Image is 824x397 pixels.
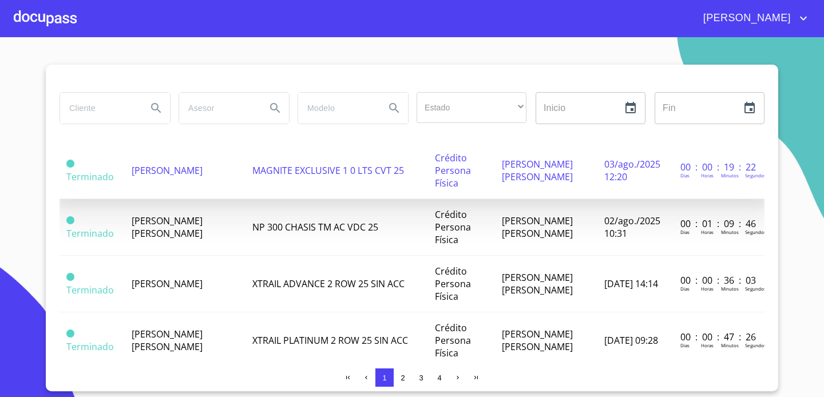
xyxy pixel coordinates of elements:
[132,277,203,290] span: [PERSON_NAME]
[745,172,766,178] p: Segundos
[680,342,690,348] p: Dias
[66,216,74,224] span: Terminado
[179,93,257,124] input: search
[66,160,74,168] span: Terminado
[435,208,471,246] span: Crédito Persona Física
[745,285,766,292] p: Segundos
[695,9,810,27] button: account of current user
[417,92,526,123] div: ​
[401,374,405,382] span: 2
[252,221,378,233] span: NP 300 CHASIS TM AC VDC 25
[745,342,766,348] p: Segundos
[502,158,573,183] span: [PERSON_NAME] [PERSON_NAME]
[66,227,114,240] span: Terminado
[66,329,74,338] span: Terminado
[695,9,797,27] span: [PERSON_NAME]
[132,164,203,177] span: [PERSON_NAME]
[745,229,766,235] p: Segundos
[604,215,660,240] span: 02/ago./2025 10:31
[502,328,573,353] span: [PERSON_NAME] [PERSON_NAME]
[680,161,758,173] p: 00 : 00 : 19 : 22
[680,331,758,343] p: 00 : 00 : 47 : 26
[680,285,690,292] p: Dias
[435,152,471,189] span: Crédito Persona Física
[604,277,658,290] span: [DATE] 14:14
[721,172,739,178] p: Minutos
[262,94,289,122] button: Search
[680,172,690,178] p: Dias
[680,217,758,230] p: 00 : 01 : 09 : 46
[394,368,412,387] button: 2
[680,274,758,287] p: 00 : 00 : 36 : 03
[66,170,114,183] span: Terminado
[252,164,404,177] span: MAGNITE EXCLUSIVE 1 0 LTS CVT 25
[132,215,203,240] span: [PERSON_NAME] [PERSON_NAME]
[701,285,714,292] p: Horas
[298,93,376,124] input: search
[701,342,714,348] p: Horas
[430,368,449,387] button: 4
[60,93,138,124] input: search
[604,158,660,183] span: 03/ago./2025 12:20
[721,342,739,348] p: Minutos
[701,229,714,235] p: Horas
[435,265,471,303] span: Crédito Persona Física
[680,229,690,235] p: Dias
[66,273,74,281] span: Terminado
[66,340,114,353] span: Terminado
[502,271,573,296] span: [PERSON_NAME] [PERSON_NAME]
[721,229,739,235] p: Minutos
[701,172,714,178] p: Horas
[721,285,739,292] p: Minutos
[412,368,430,387] button: 3
[437,374,441,382] span: 4
[502,215,573,240] span: [PERSON_NAME] [PERSON_NAME]
[252,334,408,347] span: XTRAIL PLATINUM 2 ROW 25 SIN ACC
[252,277,405,290] span: XTRAIL ADVANCE 2 ROW 25 SIN ACC
[66,284,114,296] span: Terminado
[419,374,423,382] span: 3
[132,328,203,353] span: [PERSON_NAME] [PERSON_NAME]
[375,368,394,387] button: 1
[381,94,408,122] button: Search
[435,321,471,359] span: Crédito Persona Física
[142,94,170,122] button: Search
[604,334,658,347] span: [DATE] 09:28
[382,374,386,382] span: 1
